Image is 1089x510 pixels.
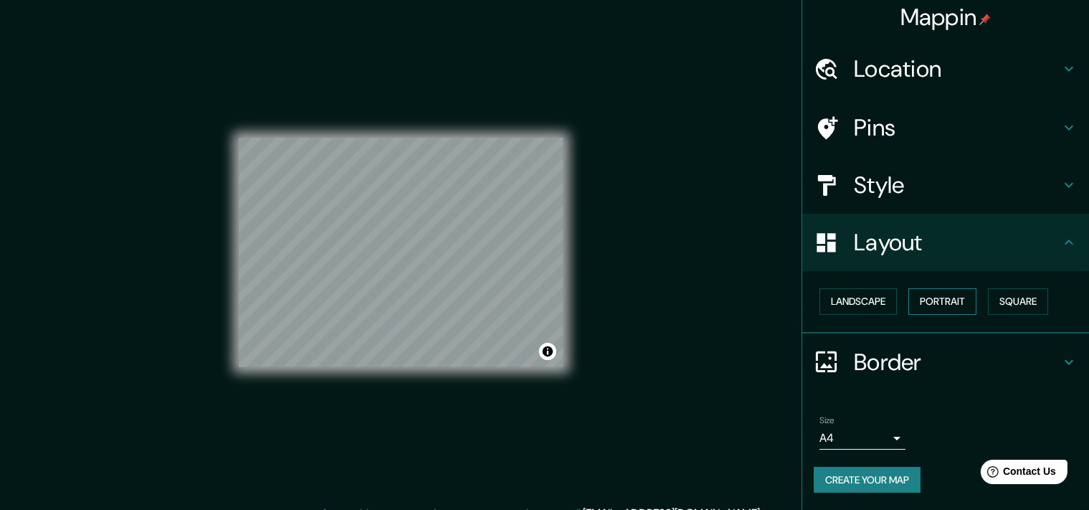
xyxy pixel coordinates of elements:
[854,171,1060,199] h4: Style
[854,228,1060,257] h4: Layout
[802,334,1089,391] div: Border
[961,454,1073,494] iframe: Help widget launcher
[802,99,1089,156] div: Pins
[908,288,976,315] button: Portrait
[802,40,1089,98] div: Location
[900,3,991,32] h4: Mappin
[539,343,556,360] button: Toggle attribution
[802,214,1089,271] div: Layout
[239,138,563,367] canvas: Map
[979,14,991,25] img: pin-icon.png
[988,288,1048,315] button: Square
[802,156,1089,214] div: Style
[854,348,1060,377] h4: Border
[819,414,834,426] label: Size
[819,427,905,450] div: A4
[819,288,897,315] button: Landscape
[854,55,1060,83] h4: Location
[814,467,921,494] button: Create your map
[854,113,1060,142] h4: Pins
